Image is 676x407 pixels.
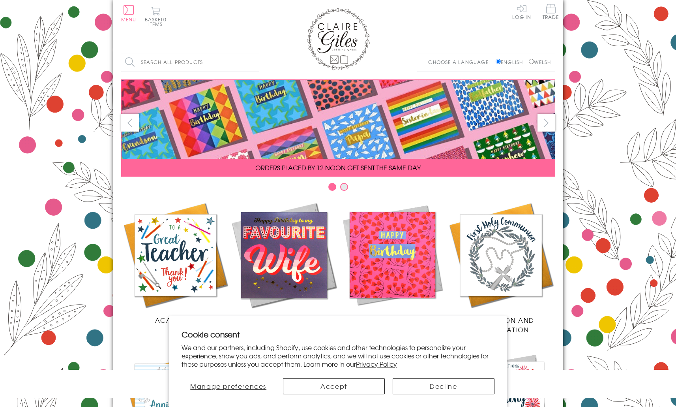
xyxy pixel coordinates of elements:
[529,58,551,66] label: Welsh
[258,315,309,325] span: New Releases
[328,183,336,191] button: Carousel Page 1 (Current Slide)
[182,329,494,340] h2: Cookie consent
[543,4,559,21] a: Trade
[230,201,338,325] a: New Releases
[121,201,230,325] a: Academic
[182,378,275,394] button: Manage preferences
[543,4,559,19] span: Trade
[255,163,421,172] span: ORDERS PLACED BY 12 NOON GET SENT THE SAME DAY
[307,8,370,70] img: Claire Giles Greetings Cards
[428,58,494,66] p: Choose a language:
[155,315,196,325] span: Academic
[121,53,259,71] input: Search all products
[496,59,501,64] input: English
[529,59,534,64] input: Welsh
[512,4,531,19] a: Log In
[373,315,411,325] span: Birthdays
[121,114,139,132] button: prev
[121,5,137,22] button: Menu
[121,16,137,23] span: Menu
[148,16,167,28] span: 0 items
[356,359,397,369] a: Privacy Policy
[467,315,534,334] span: Communion and Confirmation
[537,114,555,132] button: next
[283,378,385,394] button: Accept
[145,6,167,26] button: Basket0 items
[496,58,527,66] label: English
[393,378,494,394] button: Decline
[182,343,494,368] p: We and our partners, including Shopify, use cookies and other technologies to personalize your ex...
[340,183,348,191] button: Carousel Page 2
[190,381,266,391] span: Manage preferences
[251,53,259,71] input: Search
[121,183,555,195] div: Carousel Pagination
[338,201,447,325] a: Birthdays
[447,201,555,334] a: Communion and Confirmation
